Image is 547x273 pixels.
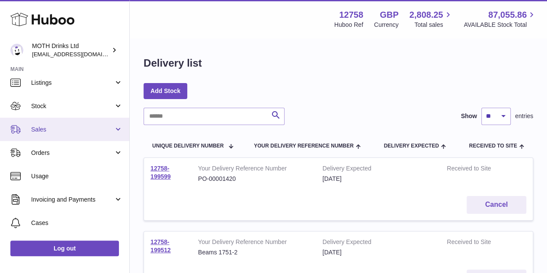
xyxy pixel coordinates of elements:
[198,238,310,248] strong: Your Delivery Reference Number
[469,143,517,149] span: Received to Site
[144,83,187,99] a: Add Stock
[32,42,110,58] div: MOTH Drinks Ltd
[380,9,398,21] strong: GBP
[467,196,526,214] button: Cancel
[10,44,23,57] img: orders@mothdrinks.com
[323,238,434,248] strong: Delivery Expected
[409,9,453,29] a: 2,808.25 Total sales
[152,143,224,149] span: Unique Delivery Number
[374,21,399,29] div: Currency
[488,9,527,21] span: 87,055.86
[31,102,114,110] span: Stock
[339,9,363,21] strong: 12758
[31,125,114,134] span: Sales
[31,149,114,157] span: Orders
[31,172,123,180] span: Usage
[150,165,171,180] a: 12758-199599
[254,143,354,149] span: Your Delivery Reference Number
[323,164,434,175] strong: Delivery Expected
[414,21,453,29] span: Total sales
[323,175,434,183] div: [DATE]
[334,21,363,29] div: Huboo Ref
[464,9,537,29] a: 87,055.86 AVAILABLE Stock Total
[198,164,310,175] strong: Your Delivery Reference Number
[31,219,123,227] span: Cases
[323,248,434,257] div: [DATE]
[150,238,171,254] a: 12758-199512
[447,238,504,248] strong: Received to Site
[198,248,310,257] div: Beams 1751-2
[144,56,202,70] h1: Delivery list
[384,143,438,149] span: Delivery Expected
[515,112,533,120] span: entries
[32,51,127,58] span: [EMAIL_ADDRESS][DOMAIN_NAME]
[461,112,477,120] label: Show
[464,21,537,29] span: AVAILABLE Stock Total
[447,164,504,175] strong: Received to Site
[31,79,114,87] span: Listings
[198,175,310,183] div: PO-00001420
[10,241,119,256] a: Log out
[31,196,114,204] span: Invoicing and Payments
[409,9,443,21] span: 2,808.25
